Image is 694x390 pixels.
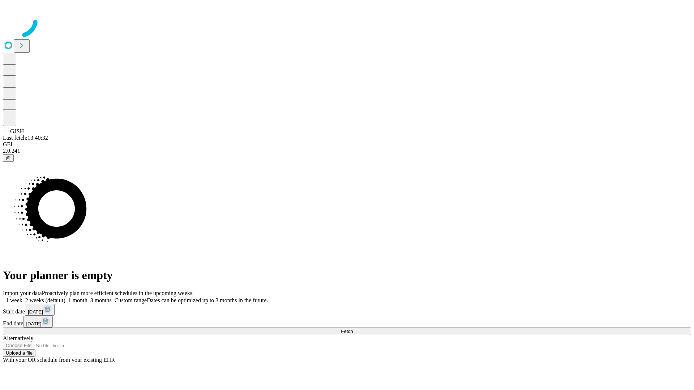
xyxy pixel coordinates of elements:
[25,304,55,316] button: [DATE]
[3,290,42,296] span: Import your data
[115,297,147,303] span: Custom range
[3,148,691,154] div: 2.0.241
[28,309,43,315] span: [DATE]
[3,328,691,335] button: Fetch
[3,316,691,328] div: End date
[25,297,65,303] span: 2 weeks (default)
[147,297,268,303] span: Dates can be optimized up to 3 months in the future.
[3,154,14,162] button: @
[42,290,194,296] span: Proactively plan more efficient schedules in the upcoming weeks.
[68,297,87,303] span: 1 month
[23,316,53,328] button: [DATE]
[3,141,691,148] div: GEI
[3,349,35,357] button: Upload a file
[3,135,48,141] span: Last fetch: 13:40:32
[3,357,115,363] span: With your OR schedule from your existing EHR
[341,329,353,334] span: Fetch
[3,304,691,316] div: Start date
[90,297,112,303] span: 3 months
[3,269,691,282] h1: Your planner is empty
[10,128,24,134] span: GJSH
[26,321,41,326] span: [DATE]
[6,155,11,161] span: @
[6,297,22,303] span: 1 week
[3,335,33,341] span: Alternatively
